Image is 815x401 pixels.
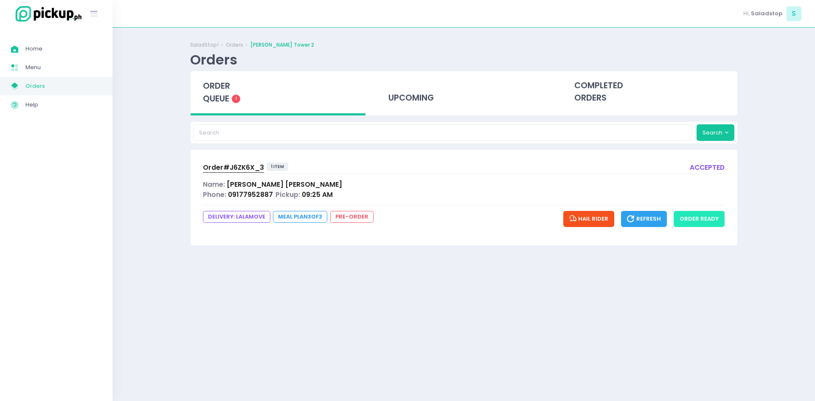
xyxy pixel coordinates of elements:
[273,211,327,223] span: Meal Plan 3 of 3
[226,41,243,49] a: Orders
[203,190,226,199] span: Phone:
[190,41,219,49] a: SaladStop!
[227,180,342,189] span: [PERSON_NAME] [PERSON_NAME]
[203,163,264,172] span: Order# J6ZK6X_3
[275,190,300,199] span: Pickup:
[627,215,661,223] span: Refresh
[250,41,314,49] a: [PERSON_NAME] Tower 2
[787,6,801,21] span: S
[743,9,750,18] span: Hi,
[25,99,102,110] span: Help
[302,190,333,199] span: 09:25 AM
[674,211,725,227] button: order ready
[11,5,83,23] img: logo
[569,215,609,223] span: Hail Rider
[376,71,551,113] div: upcoming
[193,124,692,140] input: Search
[330,211,374,223] span: pre-order
[190,51,237,68] div: Orders
[25,62,102,73] span: Menu
[690,163,725,174] div: accepted
[203,180,225,189] span: Name:
[25,43,102,54] span: Home
[232,95,240,103] span: 1
[751,9,782,18] span: Saladstop
[25,81,102,92] span: Orders
[267,163,288,171] span: 1 item
[203,211,270,223] span: DELIVERY: lalamove
[228,190,273,199] span: 09177952887
[203,80,230,104] span: order queue
[562,71,737,113] div: completed orders
[697,124,735,140] button: Search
